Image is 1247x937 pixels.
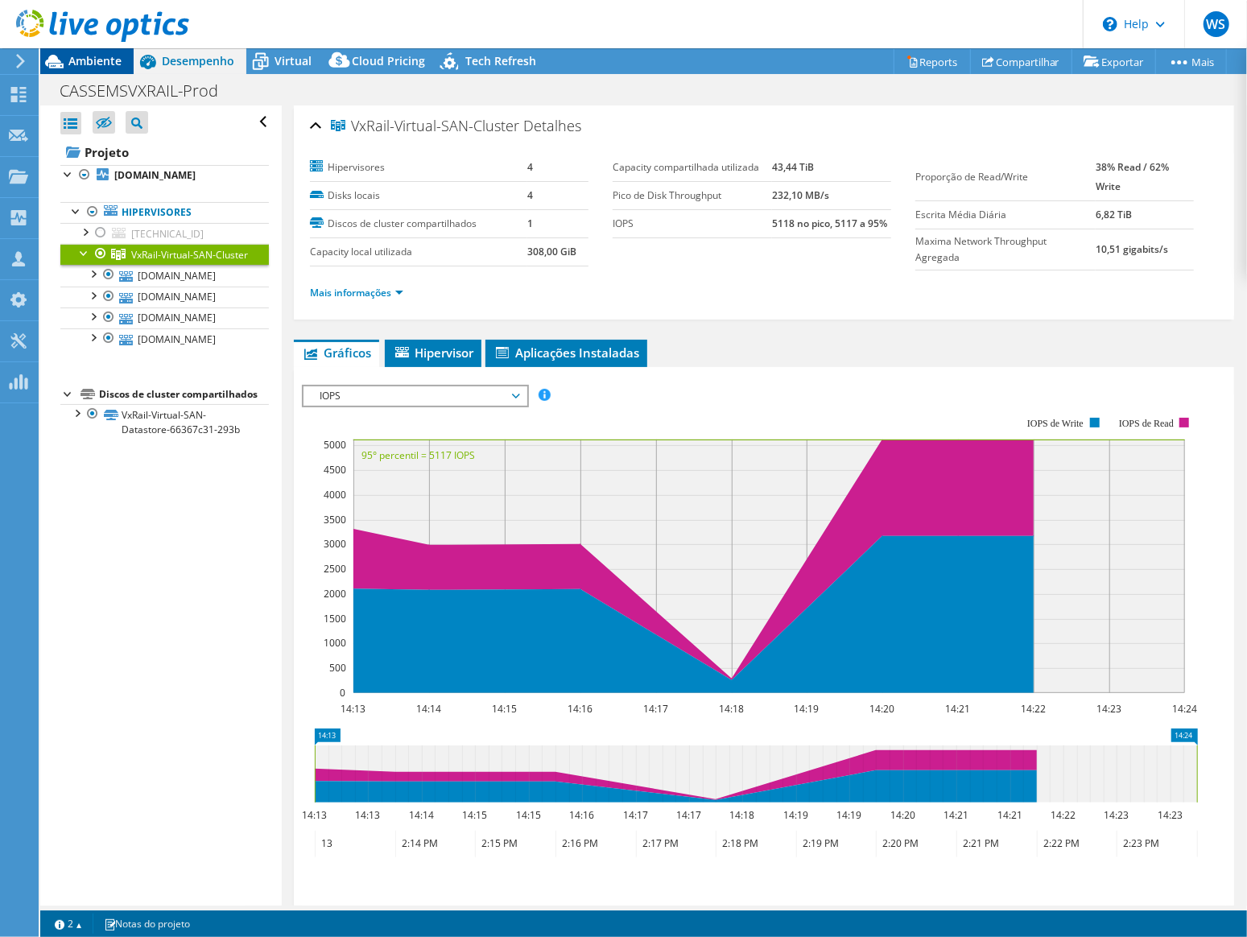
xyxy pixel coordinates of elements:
text: 14:19 [783,808,808,822]
text: 14:16 [568,702,593,716]
text: 14:13 [302,808,327,822]
label: Pico de Disk Throughput [613,188,772,204]
label: Maxima Network Throughput Agregada [915,233,1096,266]
text: 14:16 [569,808,594,822]
b: [DOMAIN_NAME] [114,168,196,182]
span: Ambiente [68,53,122,68]
text: 14:23 [1104,808,1129,822]
b: 1 [527,217,533,230]
a: [DOMAIN_NAME] [60,287,269,308]
span: Cloud Pricing [352,53,425,68]
span: IOPS [312,386,518,406]
b: 4 [527,160,533,174]
a: Reports [894,49,971,74]
label: Capacity local utilizada [310,244,527,260]
a: [TECHNICAL_ID] [60,223,269,244]
a: Exportar [1072,49,1156,74]
a: Projeto [60,139,269,165]
b: 4 [527,188,533,202]
text: IOPS de Read [1119,418,1174,429]
text: 2500 [324,562,346,576]
a: VxRail-Virtual-SAN-Cluster [60,244,269,265]
text: 14:15 [516,808,541,822]
span: WS [1204,11,1229,37]
div: Discos de cluster compartilhados [99,385,269,404]
text: 4500 [324,463,346,477]
b: 43,44 TiB [772,160,814,174]
text: 0 [340,686,345,700]
text: 14:13 [341,702,365,716]
h1: CASSEMSVXRAIL-Prod [52,82,243,100]
a: Mais [1155,49,1227,74]
a: [DOMAIN_NAME] [60,265,269,286]
text: 2000 [324,587,346,601]
text: 3500 [324,513,346,526]
svg: \n [1103,17,1117,31]
text: 1000 [324,636,346,650]
text: 14:23 [1158,808,1183,822]
text: 14:20 [869,702,894,716]
span: Aplicações Instaladas [493,345,639,361]
label: Hipervisores [310,159,527,175]
label: Disks locais [310,188,527,204]
text: 95° percentil = 5117 IOPS [361,448,475,462]
label: Capacity compartilhada utilizada [613,159,772,175]
b: 6,82 TiB [1096,208,1132,221]
text: 14:15 [462,808,487,822]
text: 14:23 [1096,702,1121,716]
b: 308,00 GiB [527,245,576,258]
text: 4000 [324,488,346,502]
label: IOPS [613,216,772,232]
span: Desempenho [162,53,234,68]
span: Virtual [275,53,312,68]
b: 10,51 gigabits/s [1096,242,1168,256]
a: [DOMAIN_NAME] [60,328,269,349]
span: VxRail-Virtual-SAN-Cluster [131,248,248,262]
text: 14:22 [1021,702,1046,716]
text: 3000 [324,537,346,551]
text: 14:17 [676,808,701,822]
b: 232,10 MB/s [772,188,829,202]
a: VxRail-Virtual-SAN-Datastore-66367c31-293b [60,404,269,440]
text: 5000 [324,438,346,452]
text: 14:14 [409,808,434,822]
text: 1500 [324,612,346,625]
text: 14:17 [643,702,668,716]
a: Hipervisores [60,202,269,223]
text: 14:15 [492,702,517,716]
text: 14:19 [794,702,819,716]
label: Escrita Média Diária [915,207,1096,223]
text: 14:18 [719,702,744,716]
label: Proporção de Read/Write [915,169,1096,185]
a: Mais informações [310,286,403,299]
a: [DOMAIN_NAME] [60,308,269,328]
text: 14:13 [355,808,380,822]
text: 500 [329,661,346,675]
a: 2 [43,914,93,934]
b: 38% Read / 62% Write [1096,160,1169,193]
span: Tech Refresh [465,53,536,68]
span: Gráficos [302,345,371,361]
a: Compartilhar [970,49,1072,74]
b: 5118 no pico, 5117 a 95% [772,217,887,230]
a: [DOMAIN_NAME] [60,165,269,186]
text: 14:21 [997,808,1022,822]
text: 14:22 [1051,808,1076,822]
text: 14:21 [944,808,968,822]
span: [TECHNICAL_ID] [131,227,204,241]
text: 14:14 [416,702,441,716]
a: Notas do projeto [93,914,201,934]
span: VxRail-Virtual-SAN-Cluster [331,118,519,134]
text: 14:20 [890,808,915,822]
text: 14:17 [623,808,648,822]
label: Discos de cluster compartilhados [310,216,527,232]
text: 14:19 [836,808,861,822]
text: 14:18 [729,808,754,822]
text: 14:21 [945,702,970,716]
text: IOPS de Write [1027,418,1084,429]
text: 14:24 [1172,702,1197,716]
span: Detalhes [523,116,581,135]
span: Hipervisor [393,345,473,361]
